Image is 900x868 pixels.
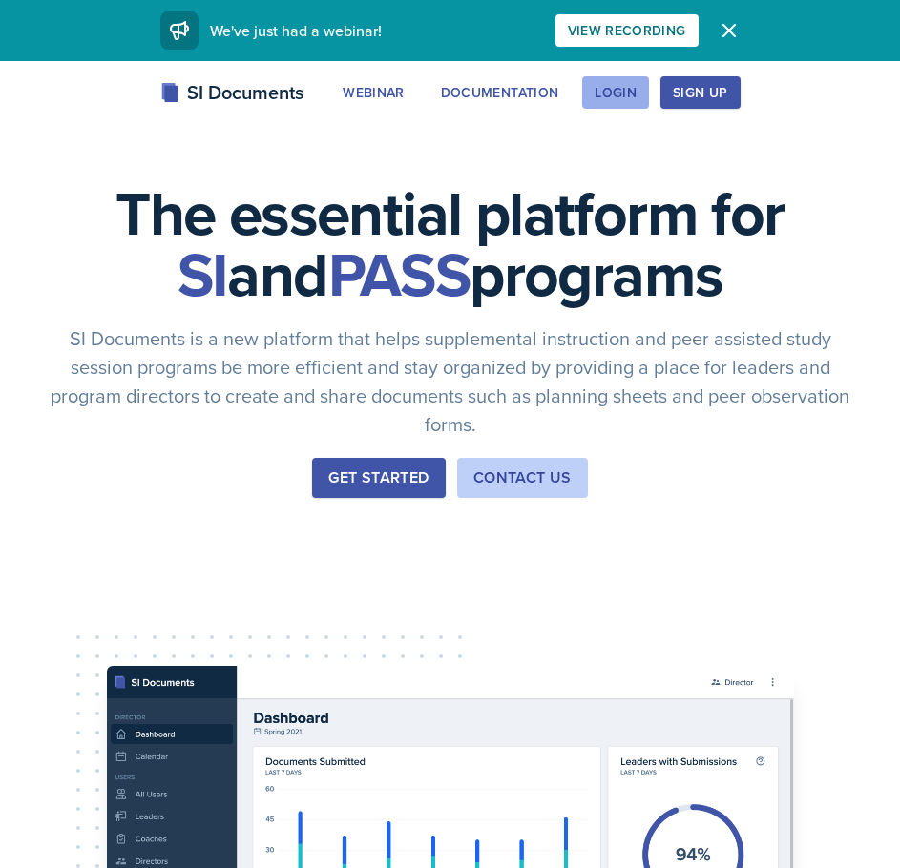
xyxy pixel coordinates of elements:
div: Contact Us [473,466,572,489]
div: Sign Up [673,85,727,100]
button: Login [582,76,649,109]
button: Sign Up [660,76,740,109]
button: Contact Us [457,458,588,498]
div: SI Documents [160,78,303,107]
div: Login [595,85,637,100]
button: Webinar [330,76,416,109]
button: View Recording [555,14,699,47]
button: Get Started [312,458,445,498]
div: Webinar [343,85,404,100]
span: We've just had a webinar! [210,20,382,41]
div: Get Started [328,466,429,489]
div: View Recording [568,23,686,38]
button: Documentation [429,76,572,109]
div: Documentation [441,85,559,100]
